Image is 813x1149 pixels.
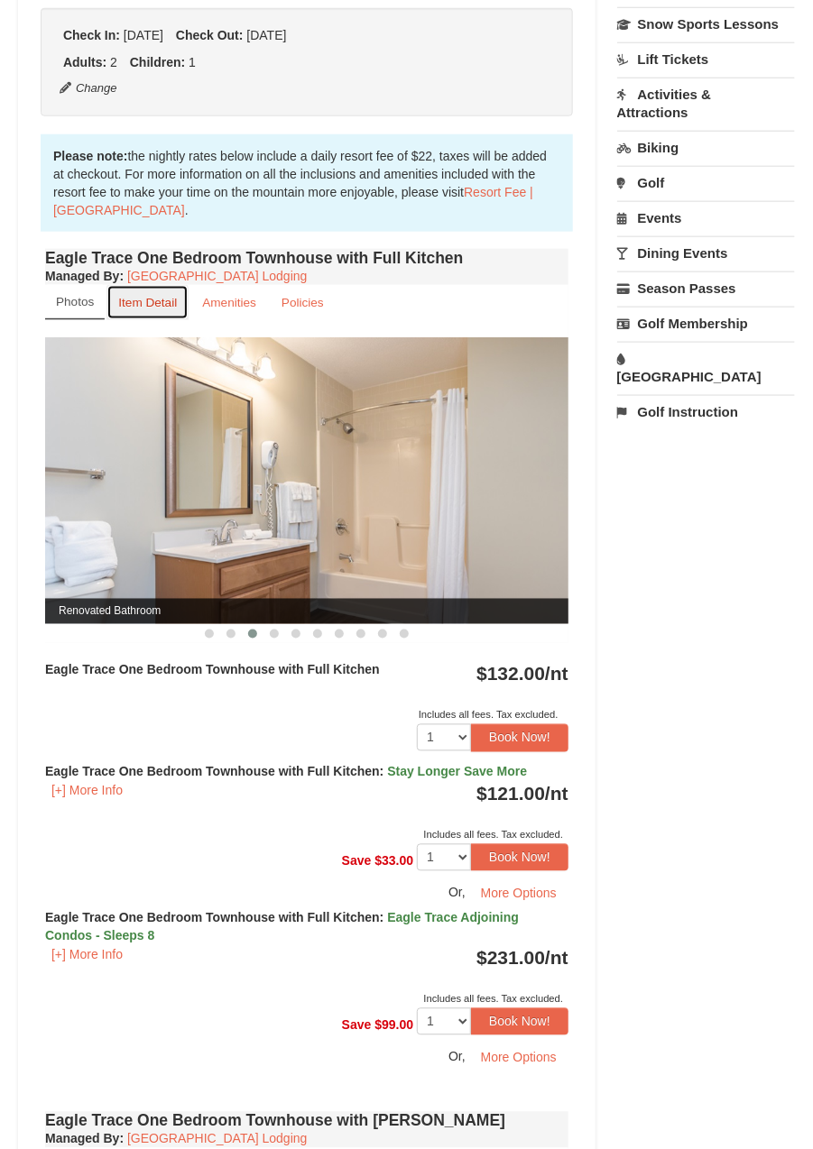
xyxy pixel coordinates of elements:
span: $231.00 [476,948,545,969]
a: Snow Sports Lessons [617,7,795,41]
span: [DATE] [124,28,163,42]
strong: Eagle Trace One Bedroom Townhouse with Full Kitchen [45,765,527,779]
button: Book Now! [471,1008,568,1035]
h4: Eagle Trace One Bedroom Townhouse with Full Kitchen [45,249,568,267]
span: /nt [545,784,568,804]
span: /nt [545,664,568,685]
button: [+] More Info [45,945,129,965]
strong: Check Out: [176,28,244,42]
div: Includes all fees. Tax excluded. [45,706,568,724]
small: Photos [56,295,94,308]
small: Policies [282,296,324,309]
button: Book Now! [471,724,568,751]
div: Includes all fees. Tax excluded. [45,826,568,844]
strong: $132.00 [476,664,568,685]
a: Golf Instruction [617,395,795,428]
a: [GEOGRAPHIC_DATA] Lodging [127,1132,307,1146]
img: Renovated Bathroom [45,337,568,624]
span: Renovated Bathroom [45,599,568,624]
a: Golf Membership [617,307,795,340]
span: Eagle Trace Adjoining Condos - Sleeps 8 [45,911,519,943]
span: $33.00 [374,853,413,868]
div: Includes all fees. Tax excluded. [45,990,568,1008]
a: Dining Events [617,236,795,270]
span: $121.00 [476,784,545,804]
h4: Eagle Trace One Bedroom Townhouse with [PERSON_NAME] [45,1112,568,1130]
span: : [380,911,384,925]
button: [+] More Info [45,781,129,801]
span: Stay Longer Save More [387,765,527,779]
strong: : [45,269,124,283]
span: Or, [448,886,466,900]
small: Amenities [202,296,256,309]
strong: Check In: [63,28,120,42]
a: Season Passes [617,271,795,305]
a: Item Detail [106,285,189,320]
div: the nightly rates below include a daily resort fee of $22, taxes will be added at checkout. For m... [41,134,573,232]
button: Change [59,78,118,98]
button: More Options [469,880,568,907]
a: Activities & Attractions [617,78,795,129]
small: Item Detail [118,296,177,309]
strong: Adults: [63,55,106,69]
strong: : [45,1132,124,1146]
strong: Eagle Trace One Bedroom Townhouse with Full Kitchen [45,911,519,943]
span: 1 [189,55,196,69]
span: Managed By [45,269,119,283]
a: Events [617,201,795,234]
a: Golf [617,166,795,199]
span: /nt [545,948,568,969]
strong: Eagle Trace One Bedroom Townhouse with Full Kitchen [45,663,380,677]
a: Photos [45,285,105,320]
button: Book Now! [471,844,568,871]
span: Or, [448,1050,466,1064]
a: Biking [617,131,795,164]
span: : [380,765,384,779]
a: [GEOGRAPHIC_DATA] [617,342,795,393]
span: $99.00 [374,1018,413,1033]
a: [GEOGRAPHIC_DATA] Lodging [127,269,307,283]
strong: Please note: [53,149,127,163]
a: Policies [270,285,336,320]
strong: Children: [130,55,185,69]
a: Amenities [190,285,268,320]
span: Managed By [45,1132,119,1146]
span: 2 [110,55,117,69]
span: Save [342,853,372,868]
span: Save [342,1018,372,1033]
span: [DATE] [246,28,286,42]
a: Lift Tickets [617,42,795,76]
button: More Options [469,1044,568,1071]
